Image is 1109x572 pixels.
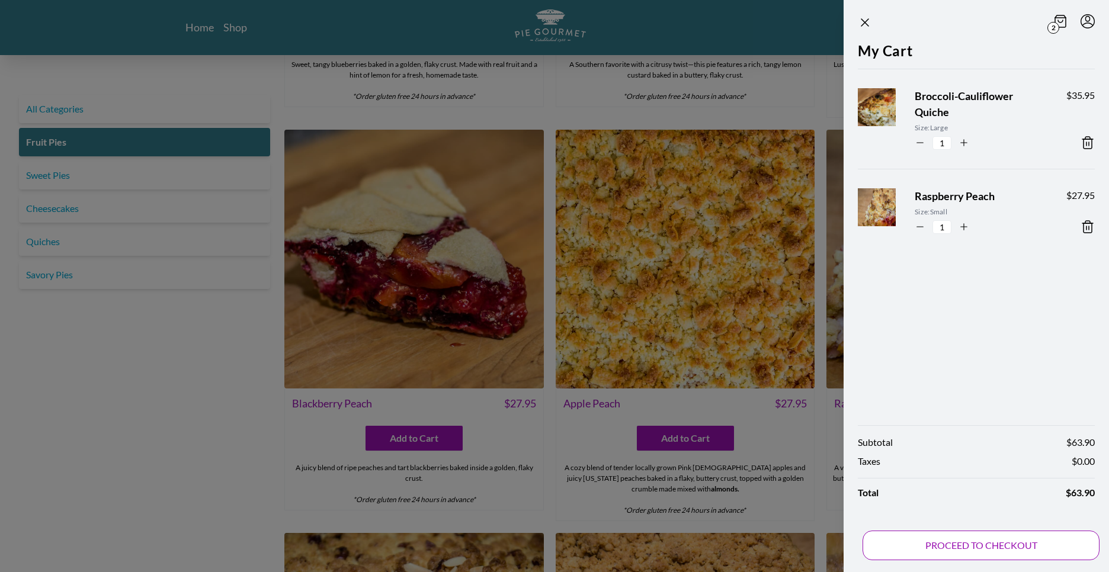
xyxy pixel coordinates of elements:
[863,531,1100,560] button: PROCEED TO CHECKOUT
[1072,454,1095,468] span: $ 0.00
[858,40,1095,69] h2: My Cart
[1066,435,1095,449] span: $ 63.90
[1081,14,1095,28] button: Menu
[858,454,880,468] span: Taxes
[1047,22,1059,34] span: 2
[915,123,1047,133] span: Size: Large
[915,88,1047,120] span: Broccoli-Cauliflower Quiche
[852,77,924,149] img: Product Image
[915,207,1047,217] span: Size: Small
[1066,188,1095,203] span: $ 27.95
[1066,486,1095,500] span: $ 63.90
[852,177,924,249] img: Product Image
[858,486,879,500] span: Total
[1066,88,1095,102] span: $ 35.95
[858,435,893,449] span: Subtotal
[915,188,1047,204] span: Raspberry Peach
[858,15,872,30] button: Close panel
